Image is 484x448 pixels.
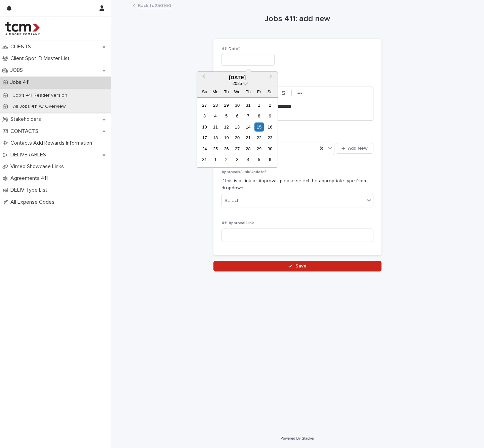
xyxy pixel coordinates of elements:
[254,155,264,164] div: Choose Friday, September 5th, 2025
[211,101,220,110] div: Choose Monday, July 28th, 2025
[8,116,46,122] p: Stakeholders
[222,87,231,96] div: Tu
[8,128,44,135] p: CONTACTS
[200,133,209,142] div: Choose Sunday, August 17th, 2025
[266,101,275,110] div: Choose Saturday, August 2nd, 2025
[8,104,71,109] p: All Jobs 411 w/ Overview
[244,144,253,153] div: Choose Thursday, August 28th, 2025
[8,55,75,62] p: Client Spot ID Master List
[244,133,253,142] div: Choose Thursday, August 21st, 2025
[233,122,242,132] div: Choose Wednesday, August 13th, 2025
[295,89,305,97] button: •••
[254,101,264,110] div: Choose Friday, August 1st, 2025
[197,74,278,81] div: [DATE]
[8,187,53,193] p: DELIV Type List
[213,14,381,24] h1: Jobs 411: add new
[233,111,242,120] div: Choose Wednesday, August 6th, 2025
[254,111,264,120] div: Choose Friday, August 8th, 2025
[254,144,264,153] div: Choose Friday, August 29th, 2025
[266,111,275,120] div: Choose Saturday, August 9th, 2025
[266,133,275,142] div: Choose Saturday, August 23rd, 2025
[8,67,28,73] p: JOBS
[233,133,242,142] div: Choose Wednesday, August 20th, 2025
[244,101,253,110] div: Choose Thursday, July 31st, 2025
[266,155,275,164] div: Choose Saturday, September 6th, 2025
[221,170,267,174] span: Approvals/Link/Update
[233,155,242,164] div: Choose Wednesday, September 3rd, 2025
[222,111,231,120] div: Choose Tuesday, August 5th, 2025
[199,100,275,165] div: month 2025-08
[211,155,220,164] div: Choose Monday, September 1st, 2025
[233,81,242,86] span: 2025
[200,155,209,164] div: Choose Sunday, August 31st, 2025
[8,93,73,98] p: Job's 411 Reader version
[254,133,264,142] div: Choose Friday, August 22nd, 2025
[225,197,241,204] div: Select...
[200,122,209,132] div: Choose Sunday, August 10th, 2025
[211,87,220,96] div: Mo
[254,122,264,132] div: Choose Friday, August 15th, 2025
[254,87,264,96] div: Fr
[222,101,231,110] div: Choose Tuesday, July 29th, 2025
[8,79,35,86] p: Jobs 411
[221,178,373,192] p: If this is a Link or Approval, please select the appropriate type from dropdown.
[244,87,253,96] div: Th
[222,144,231,153] div: Choose Tuesday, August 26th, 2025
[266,72,277,83] button: Next Month
[8,175,53,182] p: Agreements 411
[200,144,209,153] div: Choose Sunday, August 24th, 2025
[222,155,231,164] div: Choose Tuesday, September 2nd, 2025
[211,122,220,132] div: Choose Monday, August 11th, 2025
[221,221,254,225] span: 411 Approval Link
[222,133,231,142] div: Choose Tuesday, August 19th, 2025
[213,261,381,271] button: Save
[233,144,242,153] div: Choose Wednesday, August 27th, 2025
[8,163,69,170] p: Vimeo Showcase Links
[244,122,253,132] div: Choose Thursday, August 14th, 2025
[8,44,36,50] p: CLIENTS
[266,87,275,96] div: Sa
[200,101,209,110] div: Choose Sunday, July 27th, 2025
[233,101,242,110] div: Choose Wednesday, July 30th, 2025
[211,133,220,142] div: Choose Monday, August 18th, 2025
[211,111,220,120] div: Choose Monday, August 4th, 2025
[8,152,51,158] p: DELIVERABLES
[244,111,253,120] div: Choose Thursday, August 7th, 2025
[211,144,220,153] div: Choose Monday, August 25th, 2025
[200,87,209,96] div: Su
[266,122,275,132] div: Choose Saturday, August 16th, 2025
[266,144,275,153] div: Choose Saturday, August 30th, 2025
[222,122,231,132] div: Choose Tuesday, August 12th, 2025
[200,111,209,120] div: Choose Sunday, August 3rd, 2025
[336,143,373,154] button: Add New
[244,155,253,164] div: Choose Thursday, September 4th, 2025
[198,72,208,83] button: Previous Month
[221,47,240,51] span: 411 Date
[8,199,60,205] p: All Expense Codes
[295,264,307,268] span: Save
[8,140,97,146] p: Contacts Add Rewards Information
[5,22,40,35] img: 4hMmSqQkux38exxPVZHQ
[233,87,242,96] div: We
[297,91,302,96] strong: •••
[280,436,314,440] a: Powered By Stacker
[348,146,368,151] span: Add New
[138,1,171,9] a: Back to250160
